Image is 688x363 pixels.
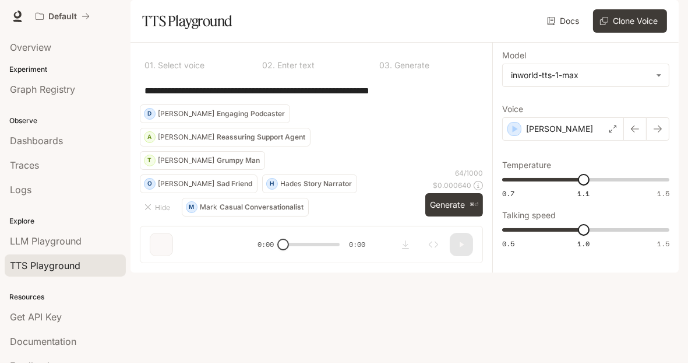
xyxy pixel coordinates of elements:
[280,180,301,187] p: Hades
[140,104,290,123] button: D[PERSON_NAME]Engaging Podcaster
[158,110,214,117] p: [PERSON_NAME]
[262,61,275,69] p: 0 2 .
[577,189,590,198] span: 1.1
[304,180,352,187] p: Story Narrator
[593,9,667,33] button: Clone Voice
[511,69,650,81] div: inworld-tts-1-max
[156,61,204,69] p: Select voice
[144,128,155,146] div: A
[470,201,478,208] p: ⌘⏎
[158,180,214,187] p: [PERSON_NAME]
[379,61,392,69] p: 0 3 .
[526,123,593,135] p: [PERSON_NAME]
[186,198,197,217] div: M
[217,110,285,117] p: Engaging Podcaster
[30,5,95,28] button: All workspaces
[392,61,429,69] p: Generate
[217,157,260,164] p: Grumpy Man
[577,239,590,249] span: 1.0
[267,174,277,193] div: H
[502,211,556,219] p: Talking speed
[425,193,483,217] button: Generate⌘⏎
[140,151,265,170] button: T[PERSON_NAME]Grumpy Man
[503,64,669,86] div: inworld-tts-1-max
[140,128,311,146] button: A[PERSON_NAME]Reassuring Support Agent
[545,9,584,33] a: Docs
[262,174,357,193] button: HHadesStory Narrator
[502,105,523,113] p: Voice
[502,239,514,249] span: 0.5
[142,9,232,33] h1: TTS Playground
[140,174,257,193] button: O[PERSON_NAME]Sad Friend
[140,198,177,217] button: Hide
[657,189,669,198] span: 1.5
[48,12,77,22] p: Default
[502,189,514,198] span: 0.7
[158,157,214,164] p: [PERSON_NAME]
[158,134,214,141] p: [PERSON_NAME]
[200,204,217,211] p: Mark
[502,51,526,60] p: Model
[220,204,304,211] p: Casual Conversationalist
[144,151,155,170] div: T
[144,104,155,123] div: D
[182,198,309,217] button: MMarkCasual Conversationalist
[144,61,156,69] p: 0 1 .
[657,239,669,249] span: 1.5
[502,161,551,169] p: Temperature
[217,180,252,187] p: Sad Friend
[217,134,305,141] p: Reassuring Support Agent
[275,61,315,69] p: Enter text
[144,174,155,193] div: O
